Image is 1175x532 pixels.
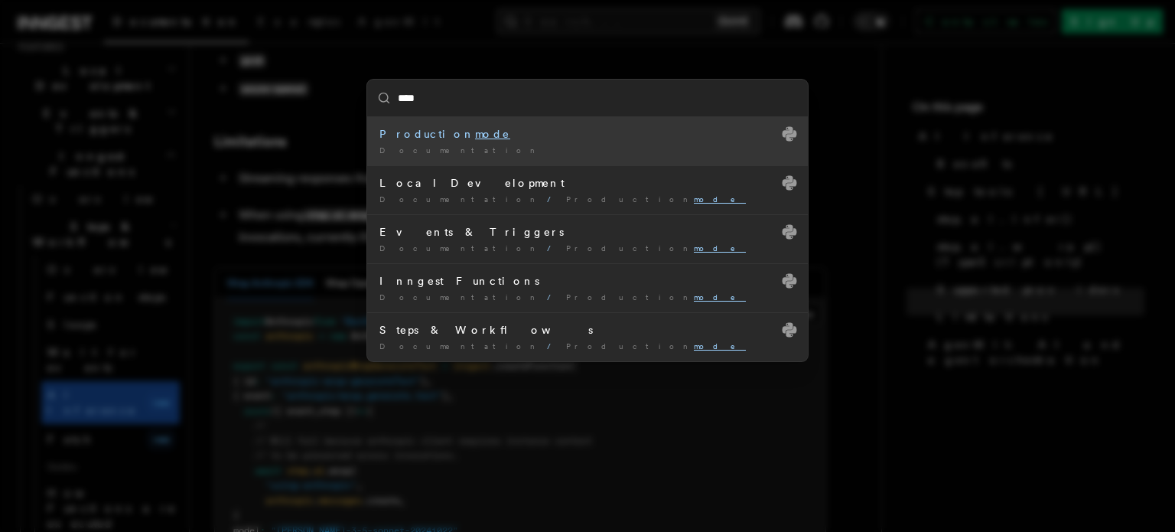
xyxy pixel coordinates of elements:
mark: mode [475,128,510,140]
span: Documentation [379,341,541,351]
mark: mode [694,341,746,351]
mark: mode [694,243,746,253]
mark: mode [694,194,746,204]
mark: mode [694,292,746,302]
span: Production [566,341,746,351]
span: / [547,243,560,253]
span: / [547,194,560,204]
span: Documentation [379,292,541,302]
div: Inngest Functions [379,273,796,289]
span: / [547,341,560,351]
div: Local Development [379,175,796,191]
div: Production [379,126,796,142]
span: Production [566,243,746,253]
span: Documentation [379,194,541,204]
div: Steps & Workflows [379,322,796,338]
span: Production [566,194,746,204]
span: Documentation [379,145,541,155]
span: / [547,292,560,302]
span: Documentation [379,243,541,253]
span: Production [566,292,746,302]
div: Events & Triggers [379,224,796,240]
